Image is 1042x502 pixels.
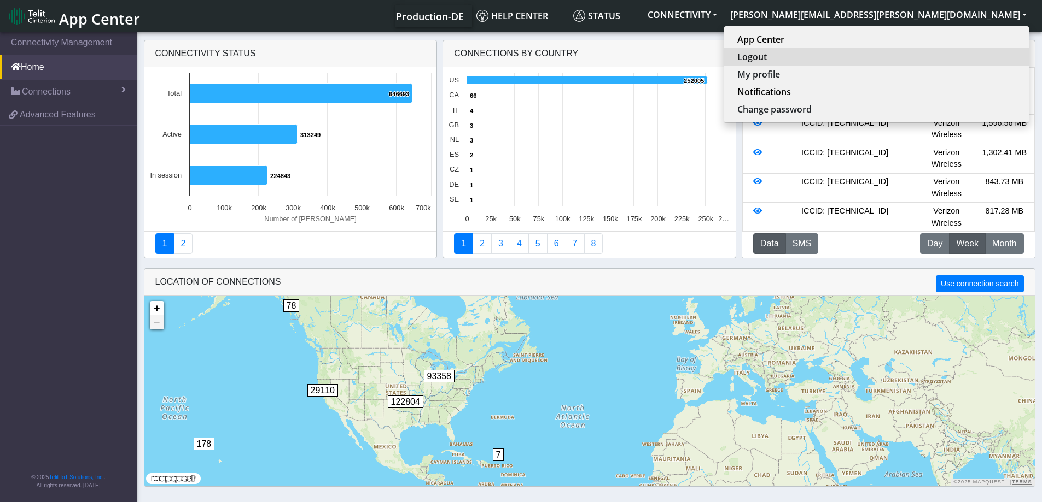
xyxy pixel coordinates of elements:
text: 2 [470,152,473,158]
a: 14 Days Trend [547,233,566,254]
text: Total [166,89,181,97]
text: 225k [674,215,690,223]
span: Help center [476,10,548,22]
a: Connections By Carrier [510,233,529,254]
span: Month [992,237,1016,250]
span: Production-DE [396,10,464,23]
a: App Center [737,33,1016,46]
span: Advanced Features [20,108,96,121]
text: Number of [PERSON_NAME] [264,215,357,223]
button: Logout [724,48,1029,66]
text: 200k [650,215,666,223]
a: Zoom in [150,301,164,315]
a: Connections By Country [454,233,473,254]
span: 78 [283,299,300,312]
text: 66 [470,92,476,99]
button: Week [949,233,986,254]
div: ICCID: [TECHNICAL_ID] [772,117,917,141]
text: 400k [320,204,335,212]
a: Terms [1012,479,1032,485]
text: Active [162,130,182,138]
span: Week [956,237,979,250]
text: CZ [450,165,459,173]
div: 1,302.41 MB [975,147,1033,170]
img: knowledge.svg [476,10,488,22]
span: 29110 [307,384,339,397]
button: My profile [724,66,1029,83]
div: ©2025 MapQuest, | [951,479,1034,486]
img: logo-telit-cinterion-gw-new.png [9,8,55,25]
button: Notifications [724,83,1029,101]
div: Verizon Wireless [917,176,975,199]
text: 300k [286,204,301,212]
a: App Center [9,4,138,28]
text: 3 [470,137,473,144]
button: Day [920,233,950,254]
button: CONNECTIVITY [641,5,724,25]
text: 75k [533,215,545,223]
nav: Summary paging [454,233,725,254]
div: Connections By Country [443,40,736,67]
text: 125k [579,215,594,223]
text: DE [449,180,459,188]
div: ICCID: [TECHNICAL_ID] [772,205,917,229]
span: 178 [194,438,215,450]
span: 122804 [388,395,423,408]
div: 817.28 MB [975,205,1033,229]
div: ICCID: [TECHNICAL_ID] [772,147,917,170]
text: 0 [465,215,469,223]
text: 500k [354,204,370,212]
text: 50k [509,215,521,223]
div: 78 [283,299,305,332]
a: Your current platform instance [395,5,463,27]
text: SE [450,195,459,203]
img: status.svg [573,10,585,22]
div: Verizon Wireless [917,117,975,141]
text: US [449,76,459,84]
a: Zero Session [566,233,585,254]
text: 1 [470,197,473,203]
button: Month [985,233,1023,254]
text: 1 [470,182,473,188]
text: 175k [627,215,642,223]
span: App Center [59,9,140,29]
div: Connectivity status [144,40,437,67]
div: ICCID: [TECHNICAL_ID] [772,176,917,199]
text: 2… [718,215,729,223]
text: 646693 [389,91,409,97]
div: 7 [493,448,504,481]
button: Use connection search [936,275,1023,292]
span: 93358 [424,370,455,382]
a: Deployment status [173,233,193,254]
text: 3 [470,122,473,129]
a: Zoom out [150,315,164,329]
button: App Center [724,31,1029,48]
text: 100k [217,204,232,212]
button: [PERSON_NAME][EMAIL_ADDRESS][PERSON_NAME][DOMAIN_NAME] [724,5,1033,25]
a: Not Connected for 30 days [584,233,603,254]
text: 0 [188,204,191,212]
span: Connections [22,85,71,98]
div: LOCATION OF CONNECTIONS [144,269,1035,296]
button: Data [753,233,786,254]
a: Usage per Country [491,233,510,254]
span: 7 [493,448,504,461]
text: 600k [389,204,404,212]
text: In session [150,171,182,179]
text: 100k [555,215,571,223]
div: 843.73 MB [975,176,1033,199]
div: Verizon Wireless [917,205,975,229]
text: 250k [698,215,714,223]
text: 25k [485,215,497,223]
button: Change password [724,101,1029,118]
a: Notifications [737,85,1016,98]
text: IT [453,106,459,114]
text: 252005 [684,78,704,84]
a: Help center [472,5,569,27]
div: 1,596.56 MB [975,117,1033,141]
text: 1 [470,167,473,173]
nav: Summary paging [155,233,426,254]
a: Usage by Carrier [528,233,548,254]
a: Status [569,5,641,27]
text: 200k [251,204,266,212]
